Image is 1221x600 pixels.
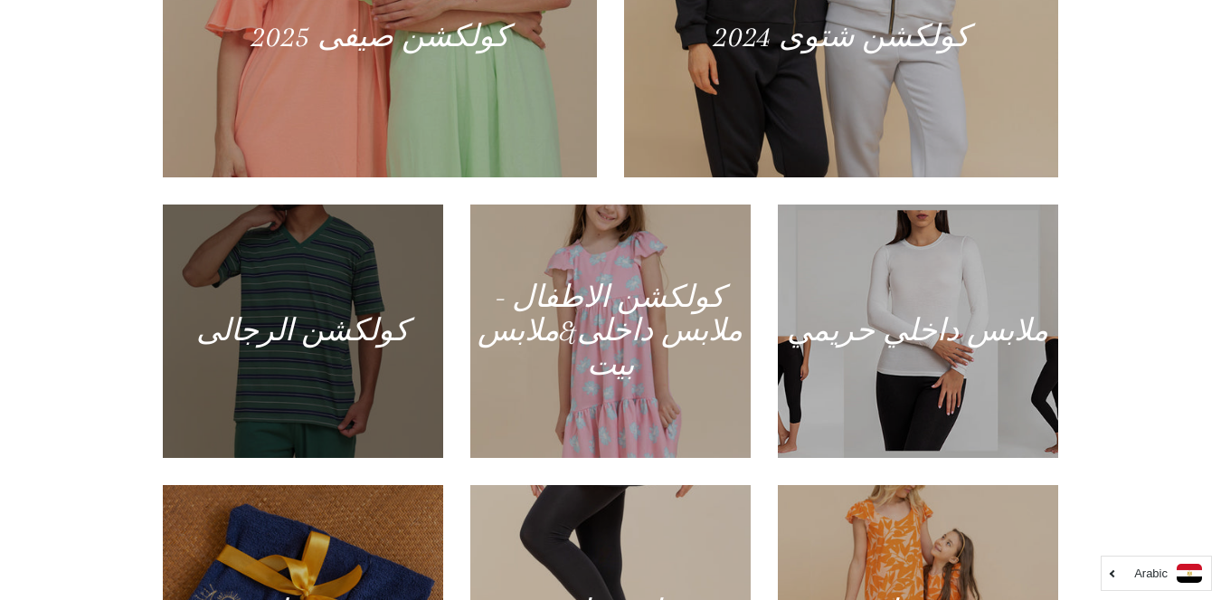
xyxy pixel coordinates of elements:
[163,205,443,458] a: كولكشن الرجالى
[778,205,1058,458] a: ملابس داخلي حريمي
[470,205,751,458] a: كولكشن الاطفال - ملابس داخلى&ملابس بيت
[1111,564,1202,583] a: Arabic
[1134,567,1168,579] i: Arabic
